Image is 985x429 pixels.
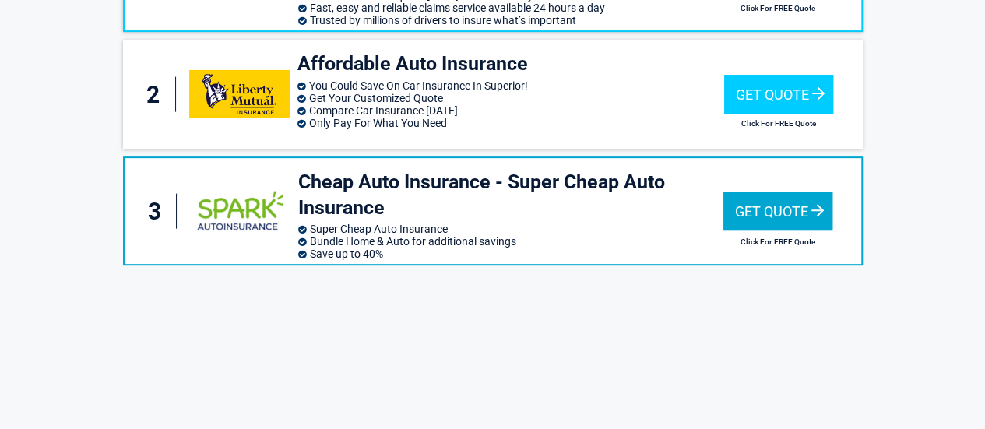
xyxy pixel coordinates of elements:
[189,70,290,118] img: libertymutual's logo
[297,79,724,92] li: You Could Save On Car Insurance In Superior!
[298,2,723,14] li: Fast, easy and reliable claims service available 24 hours a day
[298,223,723,235] li: Super Cheap Auto Insurance
[297,104,724,117] li: Compare Car Insurance [DATE]
[723,4,832,12] h2: Click For FREE Quote
[724,75,833,114] div: Get Quote
[298,170,723,220] h3: Cheap Auto Insurance - Super Cheap Auto Insurance
[297,92,724,104] li: Get Your Customized Quote
[723,237,832,246] h2: Click For FREE Quote
[723,192,832,230] div: Get Quote
[298,248,723,260] li: Save up to 40%
[724,119,833,128] h2: Click For FREE Quote
[195,188,285,234] img: sparkautoinsurance's logo
[297,117,724,129] li: Only Pay For What You Need
[140,194,178,229] div: 3
[298,14,723,26] li: Trusted by millions of drivers to insure what’s important
[297,51,724,77] h3: Affordable Auto Insurance
[298,235,723,248] li: Bundle Home & Auto for additional savings
[139,77,176,112] div: 2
